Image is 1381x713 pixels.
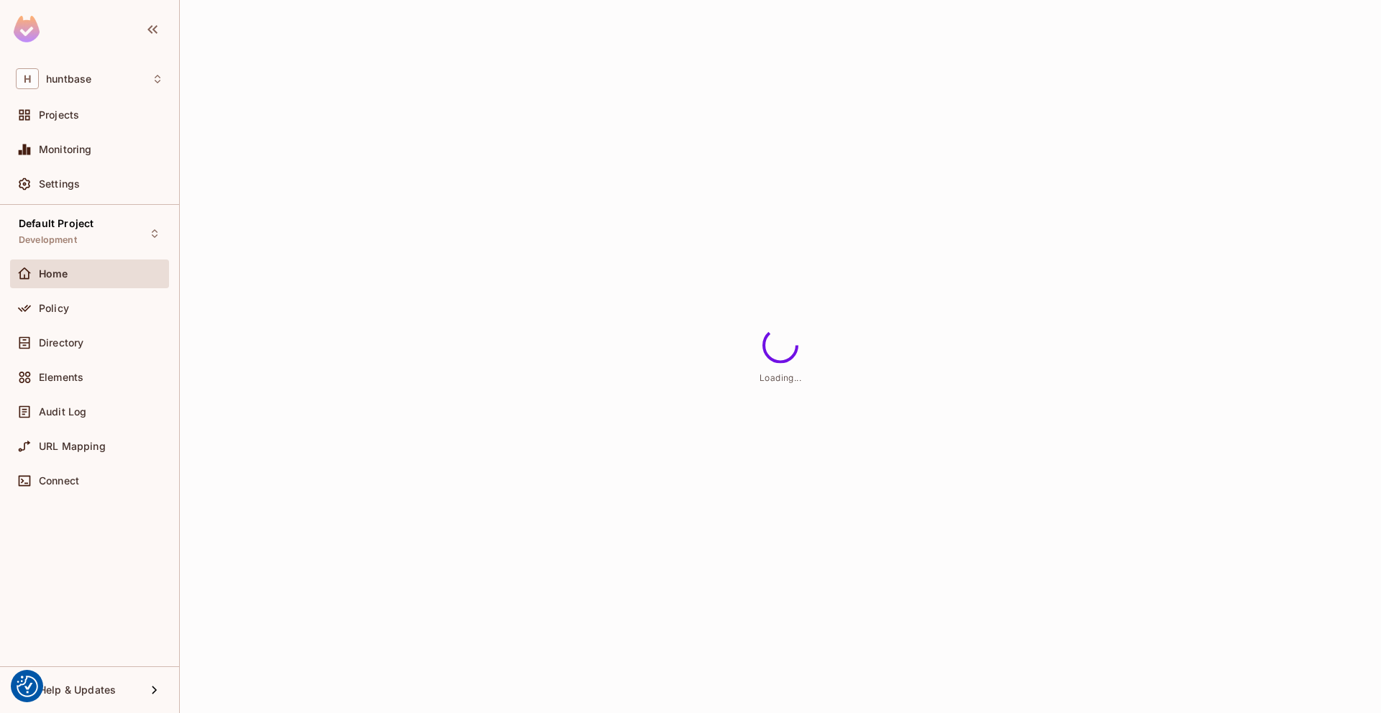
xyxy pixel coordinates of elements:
[39,372,83,383] span: Elements
[46,73,91,85] span: Workspace: huntbase
[39,406,86,418] span: Audit Log
[19,218,94,229] span: Default Project
[39,144,92,155] span: Monitoring
[19,234,77,246] span: Development
[39,268,68,280] span: Home
[39,337,83,349] span: Directory
[39,441,106,452] span: URL Mapping
[39,303,69,314] span: Policy
[39,684,116,696] span: Help & Updates
[14,16,40,42] img: SReyMgAAAABJRU5ErkJggg==
[17,676,38,697] button: Consent Preferences
[39,178,80,190] span: Settings
[760,372,801,383] span: Loading...
[39,475,79,487] span: Connect
[17,676,38,697] img: Revisit consent button
[39,109,79,121] span: Projects
[16,68,39,89] span: H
